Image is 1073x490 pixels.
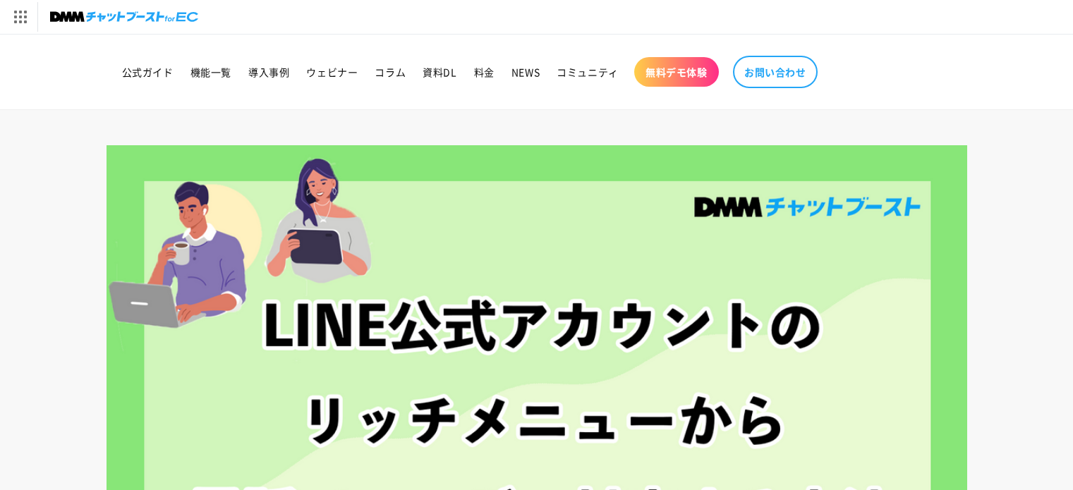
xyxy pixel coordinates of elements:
img: チャットブーストforEC [50,7,198,27]
span: お問い合わせ [744,66,806,78]
span: 機能一覧 [190,66,231,78]
span: コラム [375,66,406,78]
a: NEWS [503,57,548,87]
img: サービス [2,2,37,32]
a: 公式ガイド [114,57,182,87]
a: 料金 [466,57,503,87]
span: 料金 [474,66,495,78]
a: コミュニティ [548,57,627,87]
span: 資料DL [423,66,456,78]
a: 無料デモ体験 [634,57,719,87]
a: お問い合わせ [733,56,818,88]
span: 導入事例 [248,66,289,78]
span: 公式ガイド [122,66,174,78]
span: NEWS [511,66,540,78]
span: コミュニティ [557,66,619,78]
span: 無料デモ体験 [645,66,708,78]
a: コラム [366,57,414,87]
a: 機能一覧 [182,57,240,87]
a: 導入事例 [240,57,298,87]
span: ウェビナー [306,66,358,78]
a: ウェビナー [298,57,366,87]
a: 資料DL [414,57,465,87]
